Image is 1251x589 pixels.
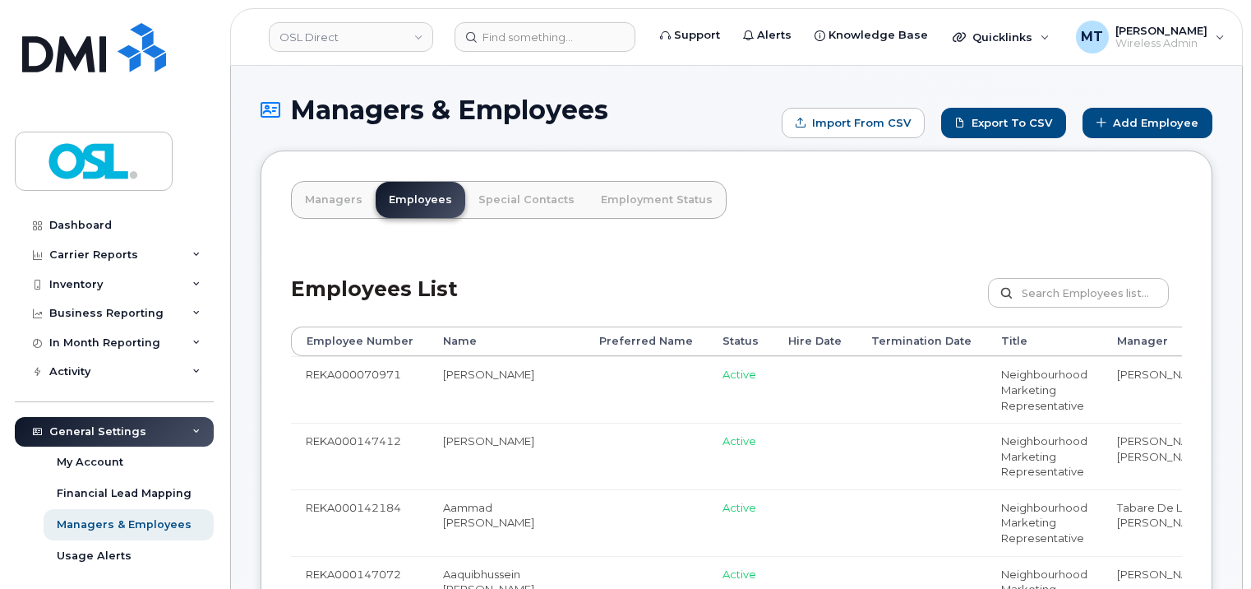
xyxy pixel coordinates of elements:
[722,501,756,514] span: Active
[465,182,588,218] a: Special Contacts
[722,568,756,581] span: Active
[708,327,773,356] th: Status
[292,182,376,218] a: Managers
[584,327,708,356] th: Preferred Name
[986,356,1102,423] td: Neighbourhood Marketing Representative
[986,327,1102,356] th: Title
[1117,567,1244,582] li: [PERSON_NAME]
[941,108,1066,138] a: Export to CSV
[1117,367,1244,383] li: [PERSON_NAME]
[1083,108,1212,138] a: Add Employee
[291,278,458,327] h2: Employees List
[428,356,584,423] td: [PERSON_NAME]
[291,489,428,556] td: REKA000142184
[1117,449,1244,465] li: [PERSON_NAME]
[291,423,428,489] td: REKA000147412
[773,327,856,356] th: Hire Date
[986,423,1102,489] td: Neighbourhood Marketing Representative
[986,489,1102,556] td: Neighbourhood Marketing Representative
[376,182,465,218] a: Employees
[588,182,726,218] a: Employment Status
[1117,500,1244,531] li: Tabare De Los [PERSON_NAME]
[291,327,428,356] th: Employee Number
[261,95,773,124] h1: Managers & Employees
[1117,434,1244,449] li: [PERSON_NAME]
[428,423,584,489] td: [PERSON_NAME]
[722,368,756,381] span: Active
[291,356,428,423] td: REKA000070971
[428,327,584,356] th: Name
[856,327,986,356] th: Termination Date
[428,489,584,556] td: Aammad [PERSON_NAME]
[722,434,756,448] span: Active
[782,108,925,138] form: Import from CSV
